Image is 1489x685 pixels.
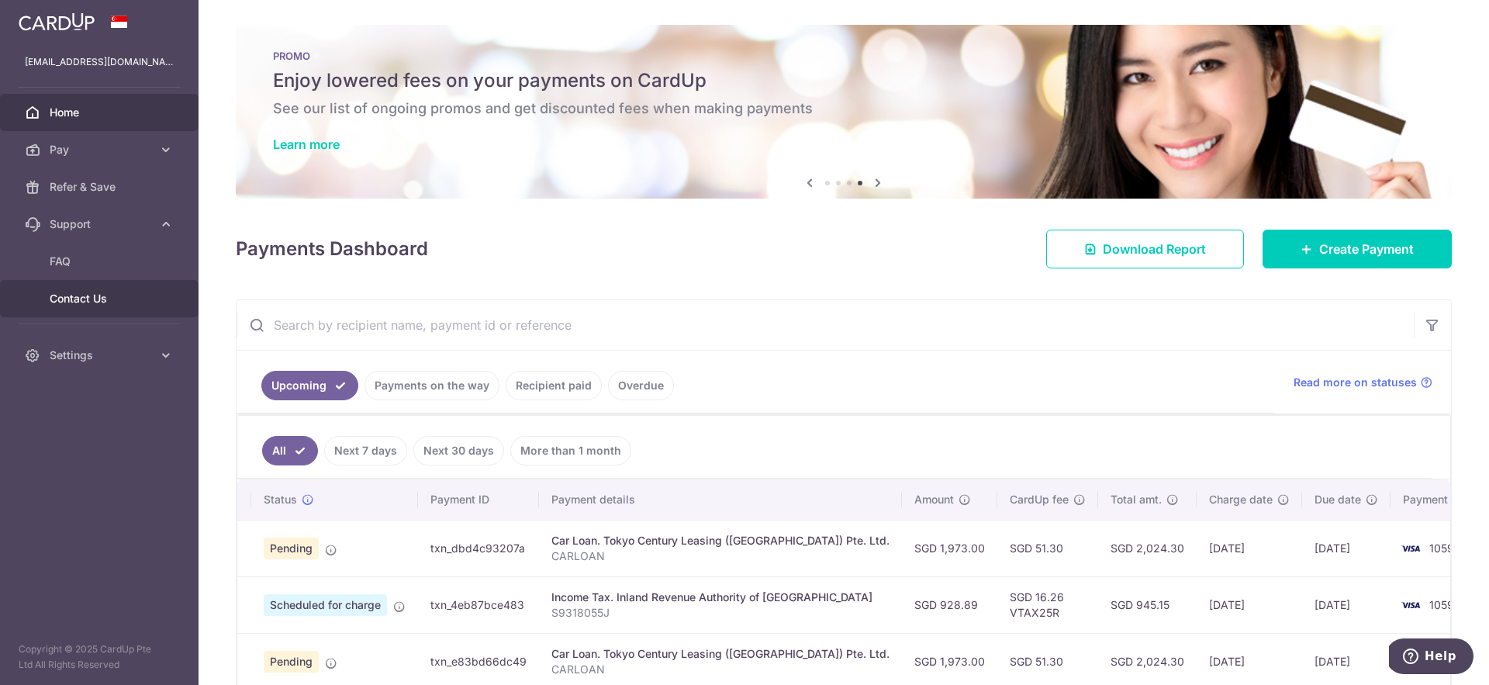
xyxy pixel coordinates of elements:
a: All [262,436,318,465]
span: Settings [50,348,152,363]
td: txn_4eb87bce483 [418,576,539,633]
p: [EMAIL_ADDRESS][DOMAIN_NAME] [25,54,174,70]
span: Support [50,216,152,232]
p: CARLOAN [551,548,890,564]
h4: Payments Dashboard [236,235,428,263]
a: Upcoming [261,371,358,400]
h5: Enjoy lowered fees on your payments on CardUp [273,68,1415,93]
iframe: Opens a widget where you can find more information [1389,638,1473,677]
h6: See our list of ongoing promos and get discounted fees when making payments [273,99,1415,118]
td: SGD 928.89 [902,576,997,633]
th: Payment ID [418,479,539,520]
div: Car Loan. Tokyo Century Leasing ([GEOGRAPHIC_DATA]) Pte. Ltd. [551,533,890,548]
span: FAQ [50,254,152,269]
span: Pending [264,651,319,673]
a: Download Report [1046,230,1244,268]
div: Income Tax. Inland Revenue Authority of [GEOGRAPHIC_DATA] [551,590,890,605]
span: Contact Us [50,291,152,306]
td: SGD 51.30 [997,520,1098,576]
span: Download Report [1103,240,1206,258]
a: Recipient paid [506,371,602,400]
td: [DATE] [1302,576,1391,633]
img: Latest Promos banner [236,25,1452,199]
div: Car Loan. Tokyo Century Leasing ([GEOGRAPHIC_DATA]) Pte. Ltd. [551,646,890,662]
th: Payment details [539,479,902,520]
img: CardUp [19,12,95,31]
span: 1059 [1429,541,1454,555]
a: Next 30 days [413,436,504,465]
td: SGD 2,024.30 [1098,520,1197,576]
td: [DATE] [1302,520,1391,576]
a: Read more on statuses [1294,375,1432,390]
input: Search by recipient name, payment id or reference [237,300,1414,350]
td: [DATE] [1197,520,1302,576]
a: Learn more [273,137,340,152]
a: More than 1 month [510,436,631,465]
span: Pending [264,538,319,559]
a: Next 7 days [324,436,407,465]
span: Pay [50,142,152,157]
p: CARLOAN [551,662,890,677]
td: SGD 16.26 VTAX25R [997,576,1098,633]
p: S9318055J [551,605,890,621]
span: Scheduled for charge [264,594,387,616]
span: Status [264,492,297,507]
span: Refer & Save [50,179,152,195]
span: 1059 [1429,598,1454,611]
span: Due date [1315,492,1361,507]
a: Create Payment [1263,230,1452,268]
a: Payments on the way [364,371,499,400]
span: Amount [914,492,954,507]
img: Bank Card [1395,539,1426,558]
td: SGD 945.15 [1098,576,1197,633]
span: Home [50,105,152,120]
p: PROMO [273,50,1415,62]
td: [DATE] [1197,576,1302,633]
td: SGD 1,973.00 [902,520,997,576]
span: Charge date [1209,492,1273,507]
a: Overdue [608,371,674,400]
span: Total amt. [1111,492,1162,507]
td: txn_dbd4c93207a [418,520,539,576]
span: CardUp fee [1010,492,1069,507]
img: Bank Card [1395,596,1426,614]
span: Read more on statuses [1294,375,1417,390]
span: Create Payment [1319,240,1414,258]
